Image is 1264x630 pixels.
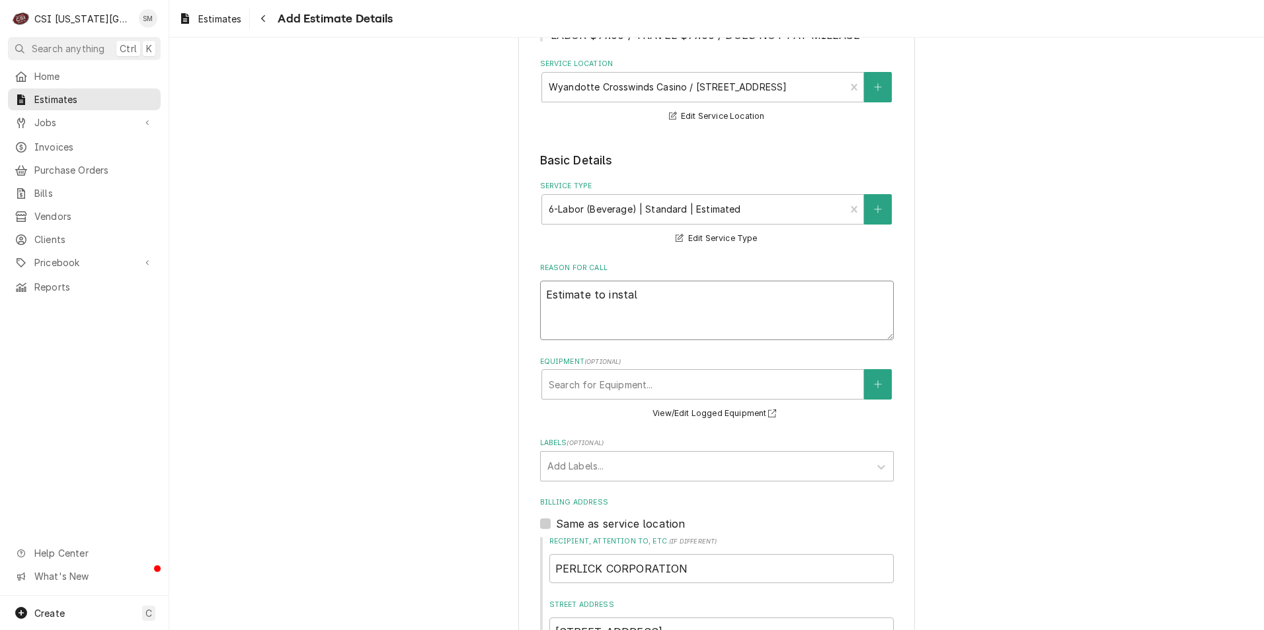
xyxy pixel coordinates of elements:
[34,186,154,200] span: Bills
[274,10,393,28] span: Add Estimate Details
[34,569,153,583] span: What's New
[864,72,892,102] button: Create New Location
[540,497,894,508] label: Billing Address
[139,9,157,28] div: SM
[8,88,161,110] a: Estimates
[8,276,161,298] a: Reports
[198,12,241,26] span: Estimates
[34,209,154,223] span: Vendors
[540,357,894,367] label: Equipment
[540,357,894,422] div: Equipment
[540,263,894,273] label: Reason For Call
[173,8,247,30] a: Estimates
[864,369,892,400] button: Create New Equipment
[540,263,894,340] div: Reason For Call
[540,181,894,246] div: Service Type
[253,8,274,29] button: Navigate back
[540,438,894,448] label: Labels
[8,228,161,250] a: Clients
[34,608,65,619] span: Create
[34,546,153,560] span: Help Center
[549,600,894,610] label: Street Address
[34,232,154,246] span: Clients
[34,69,154,83] span: Home
[556,516,686,532] label: Same as service location
[8,252,161,273] a: Go to Pricebook
[584,358,621,365] span: ( optional )
[540,181,894,192] label: Service Type
[146,42,152,55] span: K
[651,405,783,422] button: View/Edit Logged Equipment
[874,83,882,92] svg: Create New Location
[120,42,137,55] span: Ctrl
[8,182,161,204] a: Bills
[34,280,154,294] span: Reports
[145,606,152,620] span: C
[669,538,717,545] span: ( if different )
[12,9,30,28] div: CSI Kansas City's Avatar
[540,438,894,481] div: Labels
[8,565,161,587] a: Go to What's New
[32,42,104,55] span: Search anything
[8,205,161,227] a: Vendors
[8,159,161,181] a: Purchase Orders
[674,230,759,247] button: Edit Service Type
[34,12,132,26] div: CSI [US_STATE][GEOGRAPHIC_DATA]
[8,136,161,158] a: Invoices
[667,108,767,125] button: Edit Service Location
[8,65,161,87] a: Home
[8,542,161,564] a: Go to Help Center
[540,59,894,124] div: Service Location
[549,536,894,583] div: Recipient, Attention To, etc.
[567,439,604,446] span: ( optional )
[12,9,30,28] div: C
[874,380,882,389] svg: Create New Equipment
[540,59,894,69] label: Service Location
[34,116,134,129] span: Jobs
[8,112,161,133] a: Go to Jobs
[864,194,892,225] button: Create New Service
[549,536,894,547] label: Recipient, Attention To, etc.
[34,256,134,269] span: Pricebook
[139,9,157,28] div: Sean Mckelvey's Avatar
[34,140,154,154] span: Invoices
[34,163,154,177] span: Purchase Orders
[8,37,161,60] button: Search anythingCtrlK
[874,205,882,214] svg: Create New Service
[540,281,894,340] textarea: Estimate to instal
[34,92,154,106] span: Estimates
[540,152,894,169] legend: Basic Details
